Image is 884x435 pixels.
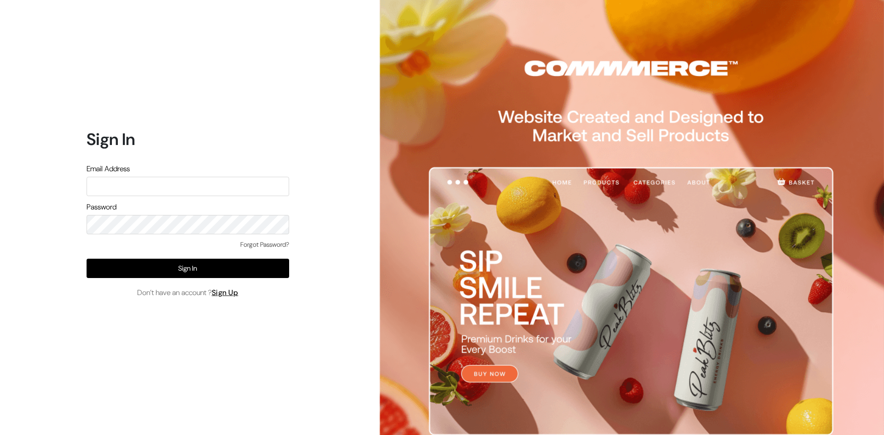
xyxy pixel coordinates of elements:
label: Password [87,202,116,213]
button: Sign In [87,259,289,278]
label: Email Address [87,163,130,174]
span: Don’t have an account ? [137,287,238,298]
a: Forgot Password? [240,240,289,249]
h1: Sign In [87,129,289,149]
a: Sign Up [212,288,238,297]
